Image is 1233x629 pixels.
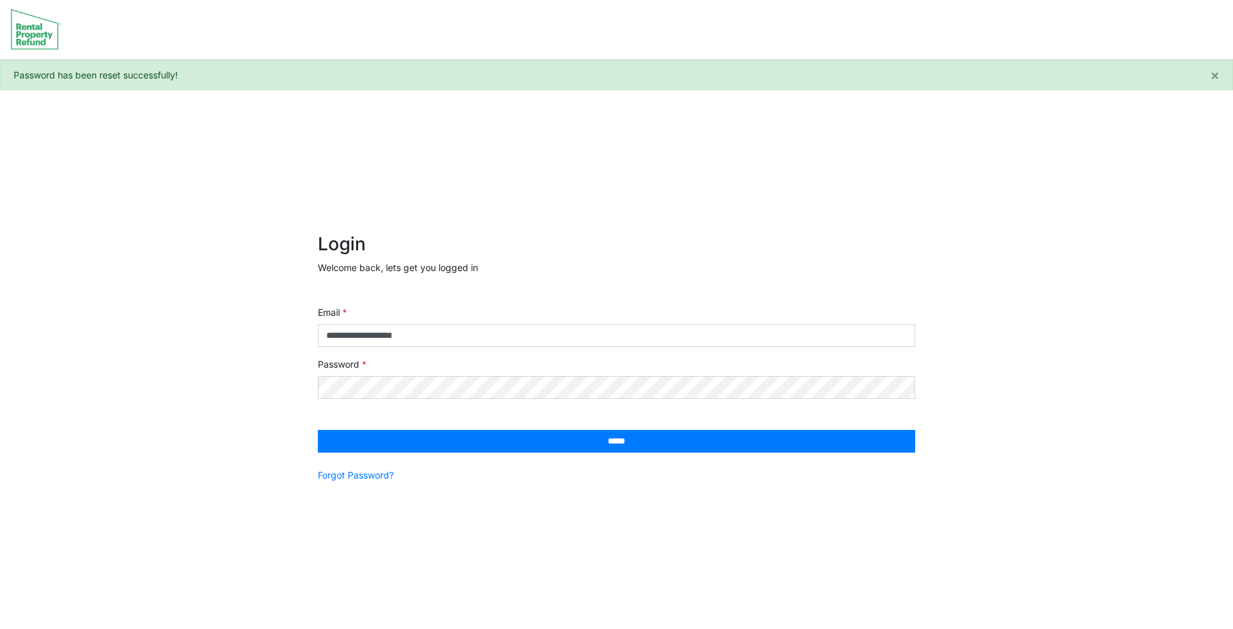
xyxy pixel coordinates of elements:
[318,468,394,482] a: Forgot Password?
[10,8,62,50] img: spp logo
[318,233,915,255] h2: Login
[318,305,347,319] label: Email
[318,357,366,371] label: Password
[318,261,915,274] p: Welcome back, lets get you logged in
[1197,60,1232,89] button: Close
[1210,67,1219,83] span: ×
